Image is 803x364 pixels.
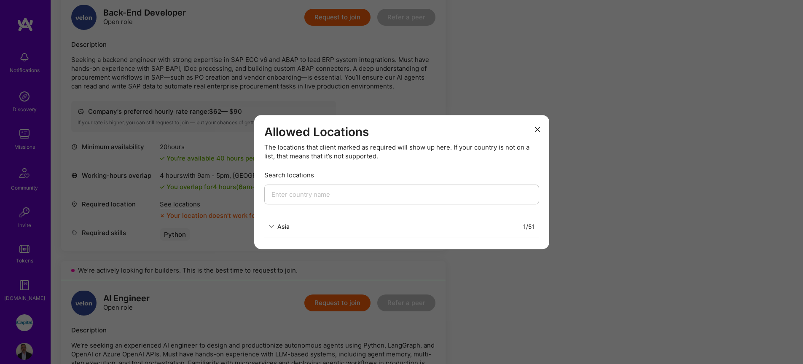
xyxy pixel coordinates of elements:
div: 1 / 51 [523,222,535,231]
input: Enter country name [264,185,539,204]
div: modal [254,115,549,249]
div: Asia [277,222,290,231]
i: icon Close [535,127,540,132]
h3: Allowed Locations [264,125,539,139]
div: Search locations [264,171,539,179]
i: icon ArrowDown [269,223,274,229]
div: The locations that client marked as required will show up here. If your country is not on a list,... [264,143,539,161]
